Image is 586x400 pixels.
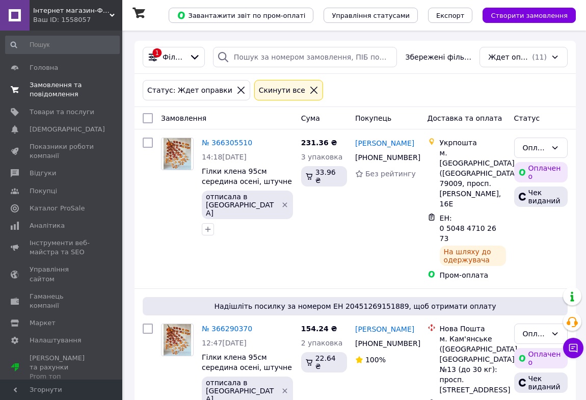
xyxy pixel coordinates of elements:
span: Без рейтингу [365,170,416,178]
div: Пром-оплата [440,270,506,280]
span: Товари та послуги [30,108,94,117]
div: Cкинути все [257,85,307,96]
span: 100% [365,356,386,364]
span: Ждет оправки [488,52,530,62]
span: Показники роботи компанії [30,142,94,161]
span: Cума [301,114,320,122]
span: Каталог ProSale [30,204,85,213]
a: Створити замовлення [472,11,576,19]
span: Аналітика [30,221,65,230]
span: [PERSON_NAME] та рахунки [30,354,94,382]
span: Інструменти веб-майстра та SEO [30,238,94,257]
span: 154.24 ₴ [301,325,337,333]
span: Головна [30,63,58,72]
span: Управління статусами [332,12,410,19]
span: Інтернет магазин-Фантастичний букет [33,6,110,15]
span: Надішліть посилку за номером ЕН 20451269151889, щоб отримати оплату [147,301,564,311]
div: Нова Пошта [440,324,506,334]
span: Покупець [355,114,391,122]
button: Чат з покупцем [563,338,583,358]
div: Чек виданий [514,186,568,207]
span: ЕН: 0 5048 4710 2673 [440,214,496,243]
span: Статус [514,114,540,122]
span: 3 упаковка [301,153,343,161]
a: № 366305510 [202,139,252,147]
span: Замовлення та повідомлення [30,81,94,99]
div: 33.96 ₴ [301,166,347,186]
a: [PERSON_NAME] [355,138,414,148]
button: Створити замовлення [483,8,576,23]
span: Експорт [436,12,465,19]
button: Управління статусами [324,8,418,23]
span: Налаштування [30,336,82,345]
div: Оплачено [523,328,547,339]
div: м. [GEOGRAPHIC_DATA] ([GEOGRAPHIC_DATA].), 79009, просп. [PERSON_NAME], 16Е [440,148,506,209]
svg: Видалити мітку [281,387,289,395]
span: отписала в [GEOGRAPHIC_DATA] [206,193,275,217]
a: Фото товару [161,324,194,356]
div: Prom топ [30,372,94,381]
a: [PERSON_NAME] [355,324,414,334]
span: Маркет [30,318,56,328]
span: Управління сайтом [30,265,94,283]
span: Створити замовлення [491,12,568,19]
div: Укрпошта [440,138,506,148]
span: 2 упаковка [301,339,343,347]
img: Фото товару [164,138,191,170]
div: Ваш ID: 1558057 [33,15,122,24]
span: 14:18[DATE] [202,153,247,161]
span: 12:47[DATE] [202,339,247,347]
span: Замовлення [161,114,206,122]
span: Збережені фільтри: [405,52,471,62]
input: Пошук за номером замовлення, ПІБ покупця, номером телефону, Email, номером накладної [213,47,397,67]
div: Статус: Ждет оправки [145,85,234,96]
img: Фото товару [164,324,191,356]
span: Доставка та оплата [428,114,502,122]
span: 231.36 ₴ [301,139,337,147]
span: Фільтри [163,52,185,62]
div: м. Кам'янське ([GEOGRAPHIC_DATA], [GEOGRAPHIC_DATA].), №13 (до 30 кг): просп. [STREET_ADDRESS] [440,334,506,395]
svg: Видалити мітку [281,201,289,209]
div: Оплачено [514,348,568,368]
input: Пошук [5,36,120,54]
span: [PHONE_NUMBER] [355,153,420,162]
span: [PHONE_NUMBER] [355,339,420,348]
span: Покупці [30,186,57,196]
a: Гілки клена 95см середина осені, штучне осіннє листя, 1 уп-5 гілок (помаранчеві з жовтим листя кл... [202,167,292,216]
span: (11) [532,53,547,61]
button: Експорт [428,8,473,23]
div: Оплачено [523,142,547,153]
div: Оплачено [514,162,568,182]
div: На шляху до одержувача [440,246,506,266]
span: [DEMOGRAPHIC_DATA] [30,125,105,134]
button: Завантажити звіт по пром-оплаті [169,8,313,23]
div: 22.64 ₴ [301,352,347,372]
span: Завантажити звіт по пром-оплаті [177,11,305,20]
div: Чек виданий [514,372,568,393]
span: Гаманець компанії [30,292,94,310]
a: Фото товару [161,138,194,170]
a: № 366290370 [202,325,252,333]
span: Відгуки [30,169,56,178]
